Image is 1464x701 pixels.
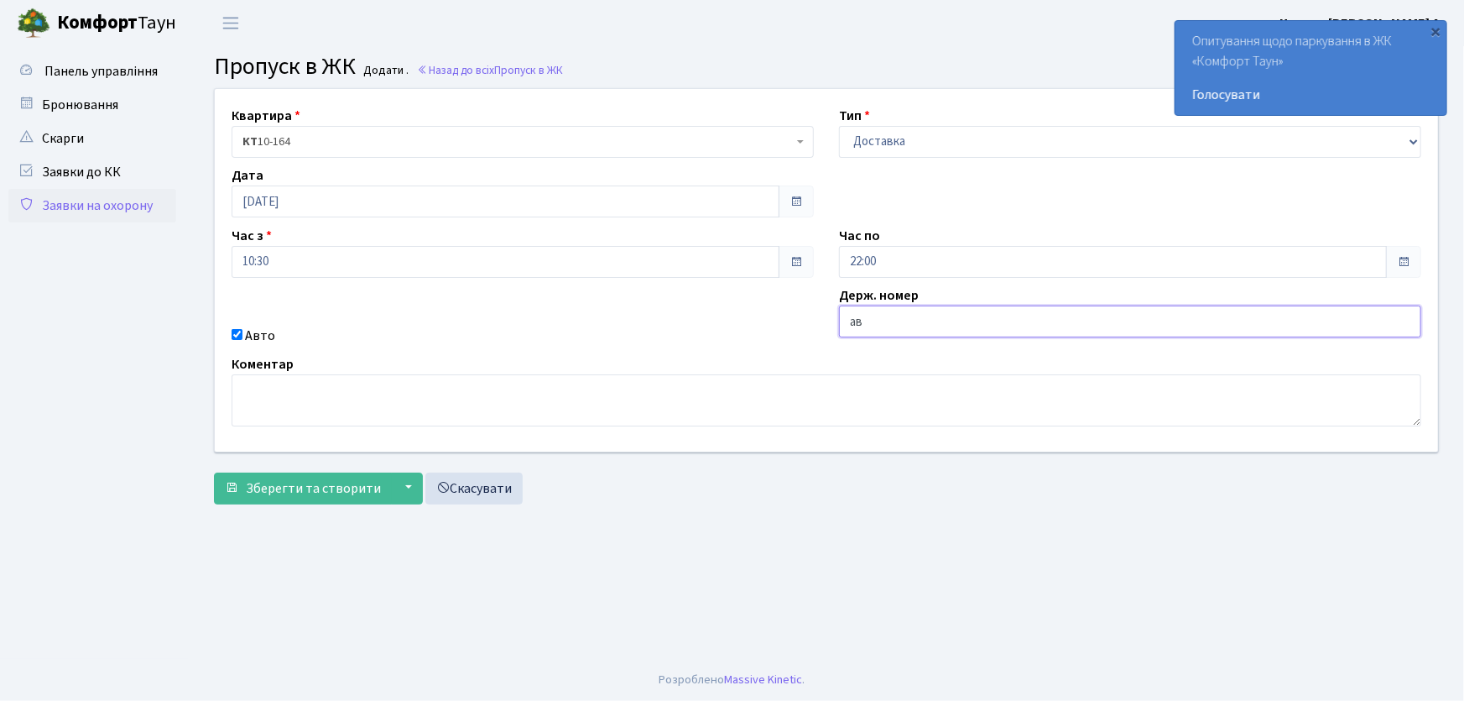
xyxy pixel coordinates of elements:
label: Тип [839,106,870,126]
div: Розроблено . [659,671,805,689]
span: <b>КТ</b>&nbsp;&nbsp;&nbsp;&nbsp;10-164 [242,133,793,150]
img: logo.png [17,7,50,40]
span: Таун [57,9,176,38]
span: <b>КТ</b>&nbsp;&nbsp;&nbsp;&nbsp;10-164 [232,126,814,158]
a: Заявки на охорону [8,189,176,222]
a: Бронювання [8,88,176,122]
a: Цитрус [PERSON_NAME] А. [1279,13,1444,34]
small: Додати . [361,64,409,78]
button: Зберегти та створити [214,473,392,505]
input: AA0001AA [839,306,1421,337]
span: Панель управління [44,62,158,81]
a: Скасувати [425,473,523,505]
label: Авто [245,326,275,346]
label: Час з [232,226,272,246]
b: КТ [242,133,258,150]
a: Скарги [8,122,176,155]
a: Заявки до КК [8,155,176,189]
span: Зберегти та створити [246,479,381,498]
span: Пропуск в ЖК [214,50,356,83]
label: Квартира [232,106,300,126]
span: Пропуск в ЖК [494,62,563,78]
label: Держ. номер [839,285,919,306]
b: Комфорт [57,9,138,36]
a: Massive Kinetic [725,671,803,688]
div: × [1428,23,1445,39]
a: Голосувати [1192,85,1430,105]
b: Цитрус [PERSON_NAME] А. [1279,14,1444,33]
a: Назад до всіхПропуск в ЖК [417,62,563,78]
button: Переключити навігацію [210,9,252,37]
div: Опитування щодо паркування в ЖК «Комфорт Таун» [1175,21,1446,115]
a: Панель управління [8,55,176,88]
label: Дата [232,165,263,186]
label: Час по [839,226,880,246]
label: Коментар [232,354,294,374]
